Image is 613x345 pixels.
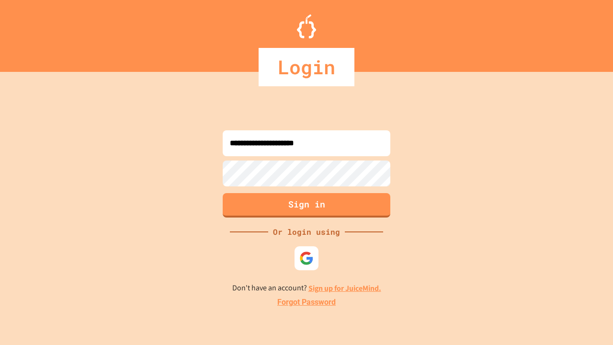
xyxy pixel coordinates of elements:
iframe: chat widget [573,307,603,335]
a: Sign up for JuiceMind. [308,283,381,293]
a: Forgot Password [277,297,336,308]
p: Don't have an account? [232,282,381,294]
div: Login [259,48,354,86]
img: google-icon.svg [299,251,314,265]
button: Sign in [223,193,390,218]
div: Or login using [268,226,345,238]
img: Logo.svg [297,14,316,38]
iframe: chat widget [534,265,603,306]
